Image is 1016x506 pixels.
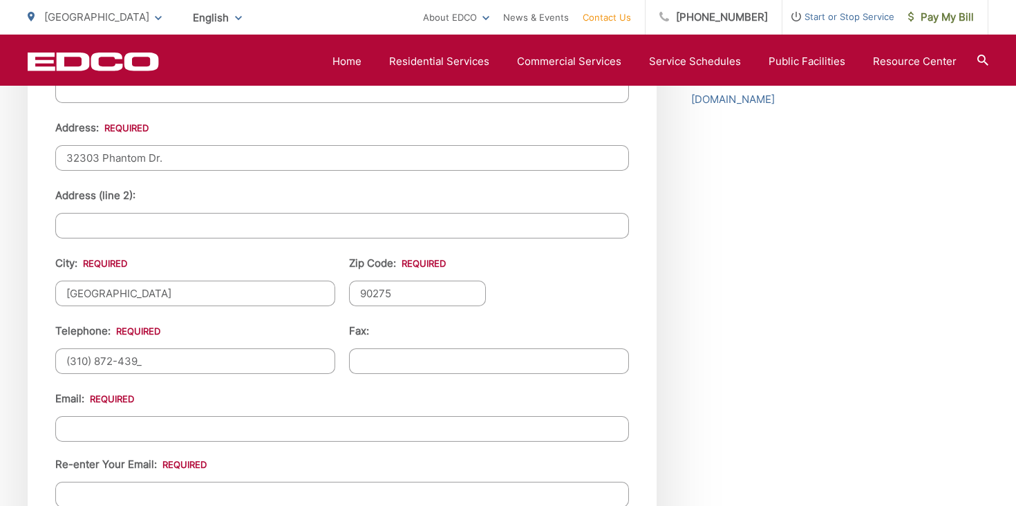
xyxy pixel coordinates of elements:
[691,91,775,108] a: [DOMAIN_NAME]
[55,122,149,134] label: Address:
[423,9,489,26] a: About EDCO
[44,10,149,24] span: [GEOGRAPHIC_DATA]
[349,257,446,270] label: Zip Code:
[649,53,741,70] a: Service Schedules
[55,257,127,270] label: City:
[349,325,369,337] label: Fax:
[908,9,974,26] span: Pay My Bill
[517,53,621,70] a: Commercial Services
[28,52,159,71] a: EDCD logo. Return to the homepage.
[873,53,957,70] a: Resource Center
[182,6,252,30] span: English
[389,53,489,70] a: Residential Services
[583,9,631,26] a: Contact Us
[769,53,845,70] a: Public Facilities
[55,393,134,405] label: Email:
[332,53,361,70] a: Home
[55,458,207,471] label: Re-enter Your Email:
[55,189,135,202] label: Address (line 2):
[55,325,160,337] label: Telephone:
[503,9,569,26] a: News & Events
